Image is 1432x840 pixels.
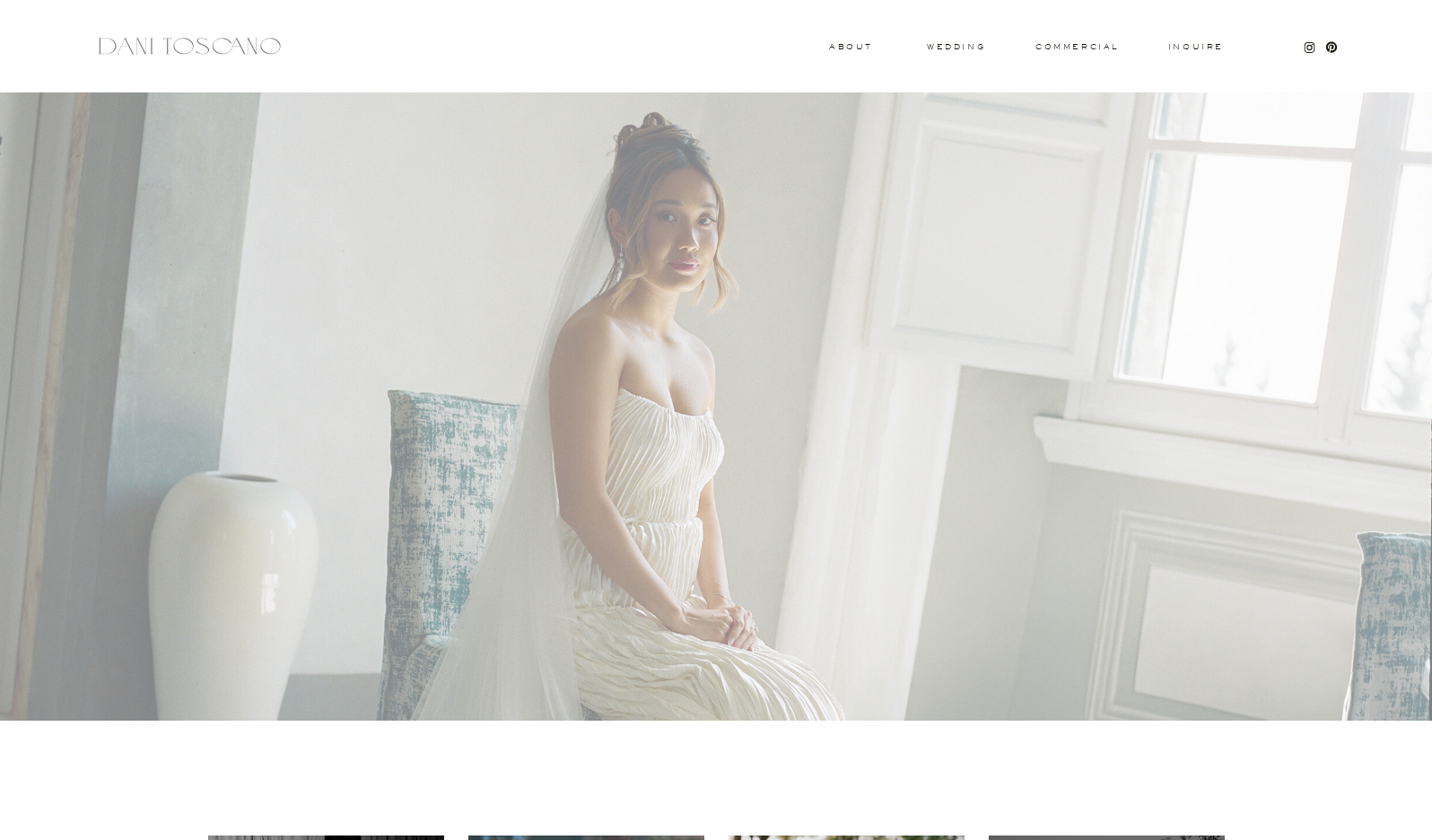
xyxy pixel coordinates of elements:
a: wedding [927,43,985,49]
a: Inquire [1167,43,1225,52]
a: commercial [1035,43,1118,50]
a: About [829,43,869,49]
